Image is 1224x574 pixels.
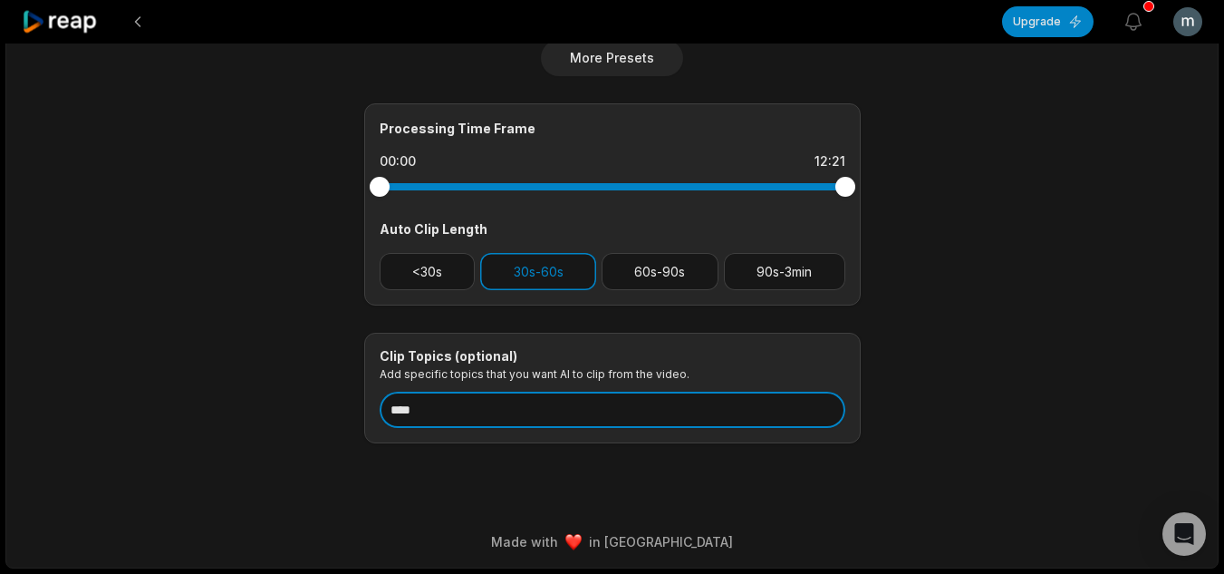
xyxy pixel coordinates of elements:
div: 00:00 [380,152,416,170]
button: <30s [380,253,476,290]
button: Upgrade [1002,6,1094,37]
p: Add specific topics that you want AI to clip from the video. [380,367,845,381]
button: 60s-90s [602,253,718,290]
div: Processing Time Frame [380,119,845,138]
button: 90s-3min [724,253,845,290]
div: Open Intercom Messenger [1162,512,1206,556]
div: Made with in [GEOGRAPHIC_DATA] [23,532,1201,551]
img: heart emoji [565,534,582,550]
div: Clip Topics (optional) [380,348,845,365]
button: More Presets [541,40,683,76]
button: 30s-60s [480,253,596,290]
div: 12:21 [814,152,845,170]
div: Auto Clip Length [380,219,845,238]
